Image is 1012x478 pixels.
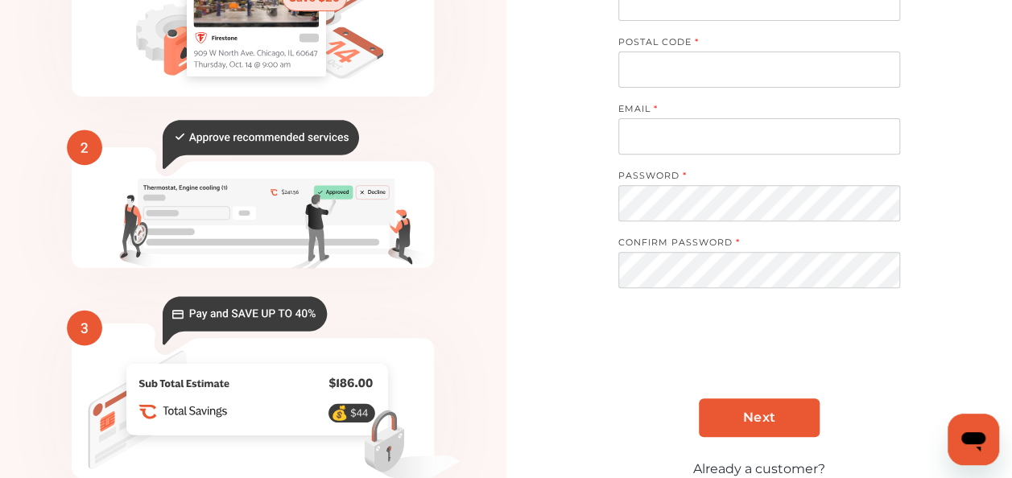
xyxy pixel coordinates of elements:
[743,410,774,425] span: Next
[637,323,882,386] iframe: reCAPTCHA
[948,414,999,465] iframe: Button to launch messaging window
[618,103,884,118] label: EMAIL
[699,398,820,437] a: Next
[618,461,900,476] div: Already a customer?
[618,170,884,185] label: PASSWORD
[618,237,884,252] label: CONFIRM PASSWORD
[618,36,884,52] label: POSTAL CODE
[331,404,349,421] text: 💰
